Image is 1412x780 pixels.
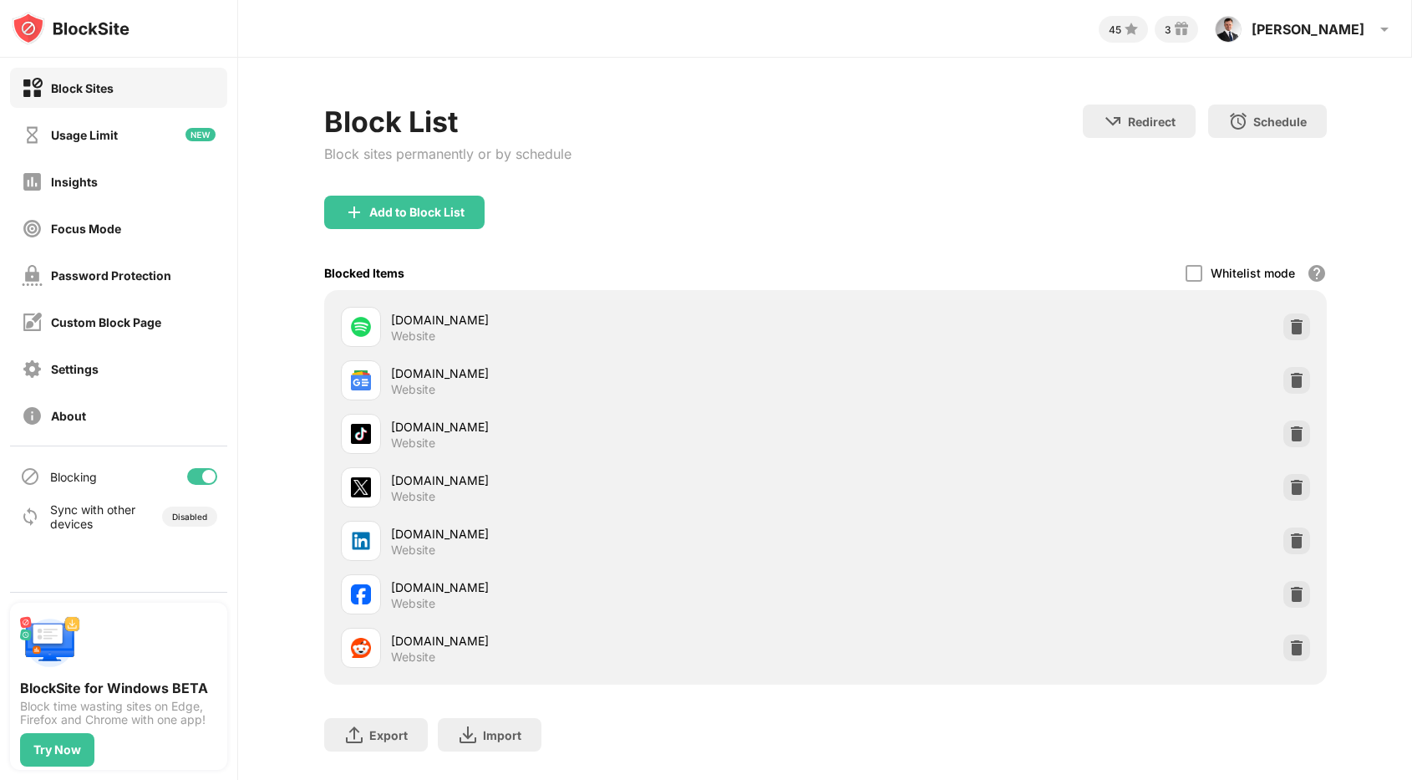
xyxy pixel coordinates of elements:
img: settings-off.svg [22,359,43,380]
div: Website [391,382,435,397]
div: 45 [1109,23,1121,36]
div: Blocked Items [324,266,404,280]
img: blocking-icon.svg [20,466,40,487]
img: logo-blocksite.svg [12,12,130,45]
img: insights-off.svg [22,171,43,192]
div: Usage Limit [51,128,118,142]
img: ACg8ocJkB1MMFqdv8Oy-C8Vz52N9rzoUnUToJ6WjhemCyILjA2k=s96-c [1215,16,1242,43]
img: focus-off.svg [22,218,43,239]
div: Settings [51,362,99,376]
div: [PERSON_NAME] [1252,21,1364,38]
img: push-desktop.svg [20,613,80,673]
div: Block sites permanently or by schedule [324,145,571,162]
div: [DOMAIN_NAME] [391,418,825,436]
div: Redirect [1128,115,1176,129]
div: Schedule [1253,115,1307,129]
div: About [51,409,86,423]
img: points-small.svg [1121,19,1141,39]
div: [DOMAIN_NAME] [391,579,825,596]
div: Try Now [33,743,81,757]
div: [DOMAIN_NAME] [391,525,825,543]
div: [DOMAIN_NAME] [391,311,825,329]
img: favicons [351,638,371,658]
div: Insights [51,175,98,189]
div: Focus Mode [51,222,121,236]
div: Export [369,728,408,742]
div: Sync with other devices [50,502,136,531]
div: Website [391,436,435,451]
div: Whitelist mode [1211,266,1295,280]
div: [DOMAIN_NAME] [391,365,825,382]
img: favicons [351,370,371,390]
div: Website [391,489,435,504]
img: favicons [351,584,371,604]
div: Website [391,596,435,611]
img: password-protection-off.svg [22,265,43,286]
img: customize-block-page-off.svg [22,312,43,333]
div: Website [391,543,435,558]
img: about-off.svg [22,405,43,426]
img: favicons [351,424,371,444]
img: sync-icon.svg [20,507,40,527]
div: [DOMAIN_NAME] [391,472,825,489]
div: [DOMAIN_NAME] [391,632,825,650]
img: favicons [351,477,371,497]
div: Block Sites [51,81,114,95]
div: BlockSite for Windows BETA [20,680,217,696]
img: block-on.svg [22,78,43,99]
img: favicons [351,531,371,551]
div: Import [483,728,521,742]
div: Website [391,650,435,665]
div: Add to Block List [369,206,465,219]
div: Block List [324,105,571,139]
img: reward-small.svg [1171,19,1191,39]
div: Custom Block Page [51,315,161,329]
img: favicons [351,317,371,337]
div: Disabled [172,512,207,522]
div: 3 [1165,23,1171,36]
div: Website [391,329,435,344]
div: Blocking [50,470,97,484]
div: Block time wasting sites on Edge, Firefox and Chrome with one app! [20,700,217,726]
div: Password Protection [51,268,171,283]
img: time-usage-off.svg [22,125,43,145]
img: new-icon.svg [185,128,216,141]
